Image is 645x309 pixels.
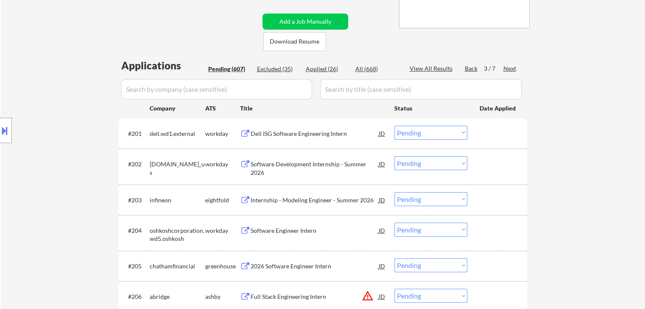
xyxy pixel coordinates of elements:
div: Title [240,104,386,113]
div: JD [378,289,386,304]
div: JD [378,192,386,207]
div: Excluded (35) [257,65,299,73]
div: Status [394,100,467,116]
div: [DOMAIN_NAME]_us [150,160,205,177]
div: workday [205,160,240,168]
div: Applications [121,61,205,71]
div: abridge [150,292,205,301]
div: chathamfinancial [150,262,205,270]
input: Search by company (case sensitive) [121,79,312,99]
div: Software Engineer Intern [251,226,379,235]
div: 3 / 7 [484,64,503,73]
div: Dell ISG Software Engineering Intern [251,130,379,138]
div: dell.wd1.external [150,130,205,138]
div: View All Results [410,64,455,73]
div: JD [378,258,386,273]
div: Back [465,64,478,73]
button: warning_amber [362,290,374,302]
div: ashby [205,292,240,301]
div: #206 [128,292,143,301]
div: 2026 Software Engineer Intern [251,262,379,270]
div: #205 [128,262,143,270]
div: #204 [128,226,143,235]
div: Company [150,104,205,113]
div: Applied (26) [306,65,348,73]
div: infineon [150,196,205,204]
div: All (668) [355,65,398,73]
div: Full Stack Engineering Intern [251,292,379,301]
div: Software Development Internship - Summer 2026 [251,160,379,177]
div: JD [378,223,386,238]
button: Download Resume [263,32,326,51]
div: Internship - Modeling Engineer - Summer 2026 [251,196,379,204]
div: Next [503,64,517,73]
div: greenhouse [205,262,240,270]
div: eightfold [205,196,240,204]
input: Search by title (case sensitive) [320,79,522,99]
div: ATS [205,104,240,113]
div: workday [205,226,240,235]
div: Date Applied [480,104,517,113]
div: workday [205,130,240,138]
div: JD [378,126,386,141]
button: Add a Job Manually [262,14,348,30]
div: oshkoshcorporation.wd5.oshkosh [150,226,205,243]
div: JD [378,156,386,171]
div: Pending (607) [208,65,251,73]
